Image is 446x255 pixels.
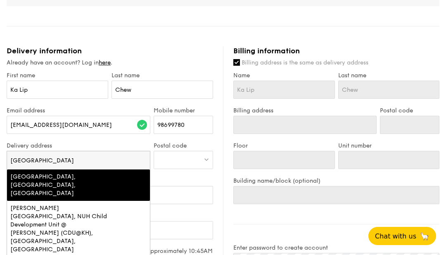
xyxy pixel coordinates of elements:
[233,72,335,79] label: Name
[7,59,213,67] div: Already have an account? Log in .
[111,177,213,184] label: Unit number
[420,231,429,241] span: 🦙
[242,59,368,66] span: Billing address is the same as delivery address
[380,107,439,114] label: Postal code
[154,107,213,114] label: Mobile number
[338,142,440,149] label: Unit number
[368,227,436,245] button: Chat with us🦙
[233,59,240,66] input: Billing address is the same as delivery address
[7,46,82,55] span: Delivery information
[10,204,112,254] div: [PERSON_NAME][GEOGRAPHIC_DATA], NUH Child Development Unit @ [PERSON_NAME] (CDU@KH), [GEOGRAPHIC_...
[7,72,108,79] label: First name
[233,177,439,184] label: Building name/block (optional)
[10,173,112,198] div: [GEOGRAPHIC_DATA], [GEOGRAPHIC_DATA], [GEOGRAPHIC_DATA]
[338,72,440,79] label: Last name
[154,142,213,149] label: Postal code
[375,232,416,240] span: Chat with us
[111,72,213,79] label: Last name
[137,120,147,130] img: icon-success.f839ccf9.svg
[233,244,439,251] label: Enter password to create account
[233,142,335,149] label: Floor
[7,107,150,114] label: Email address
[7,142,150,149] label: Delivery address
[233,107,377,114] label: Billing address
[204,156,209,162] img: icon-dropdown.fa26e9f9.svg
[233,46,300,55] span: Billing information
[99,59,111,66] a: here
